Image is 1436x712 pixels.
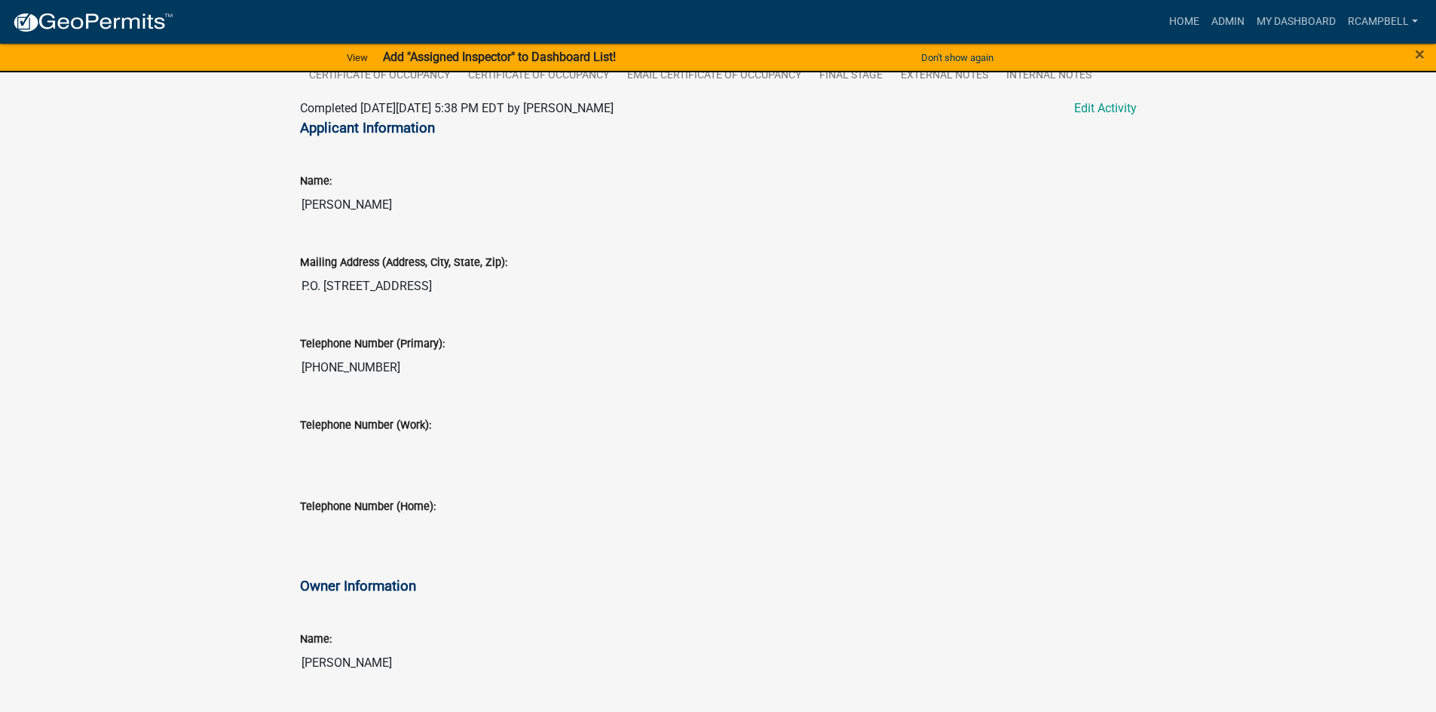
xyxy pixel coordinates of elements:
a: Edit Activity [1074,99,1137,118]
a: My Dashboard [1251,8,1342,36]
span: Applicant Information [300,120,435,136]
strong: Add "Assigned Inspector" to Dashboard List! [383,50,616,64]
a: Home [1163,8,1205,36]
label: Telephone Number (Work): [300,420,431,431]
button: Don't show again [915,45,1000,70]
a: rcampbell [1342,8,1424,36]
a: Internal Notes [997,52,1101,100]
label: Telephone Number (Primary): [300,339,445,350]
a: View [341,45,374,70]
a: External Notes [892,52,997,100]
label: Telephone Number (Home): [300,502,436,512]
a: Certificate of Occupancy [300,52,459,100]
label: Name: [300,634,332,645]
span: Completed [DATE][DATE] 5:38 PM EDT by [PERSON_NAME] [300,101,614,115]
a: Certificate of Occupancy [459,52,618,100]
span: × [1415,44,1425,65]
span: Owner Information [300,578,416,594]
a: Admin [1205,8,1251,36]
a: Final Stage [810,52,892,100]
label: Mailing Address (Address, City, State, Zip): [300,258,507,268]
a: Email Certificate of Occupancy [618,52,810,100]
label: Name: [300,176,332,187]
button: Close [1415,45,1425,63]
